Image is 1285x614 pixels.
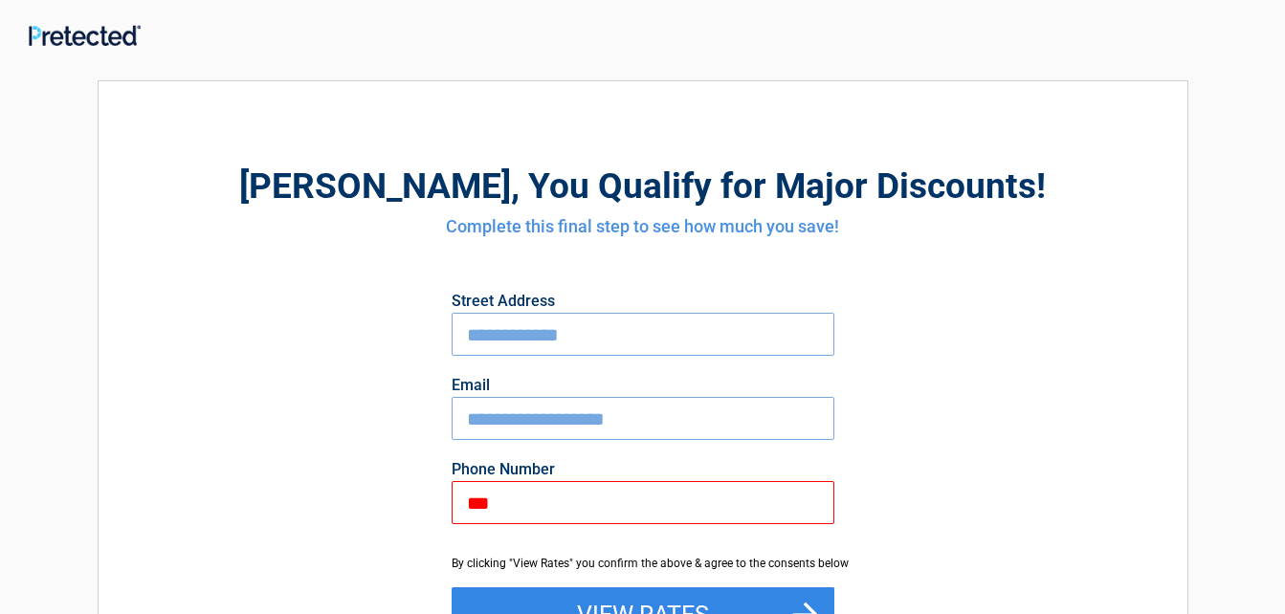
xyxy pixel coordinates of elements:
h2: , You Qualify for Major Discounts! [204,163,1082,209]
div: By clicking "View Rates" you confirm the above & agree to the consents below [452,555,834,572]
span: [PERSON_NAME] [239,165,511,207]
label: Street Address [452,294,834,309]
h4: Complete this final step to see how much you save! [204,214,1082,239]
label: Phone Number [452,462,834,477]
label: Email [452,378,834,393]
img: Main Logo [29,25,141,45]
